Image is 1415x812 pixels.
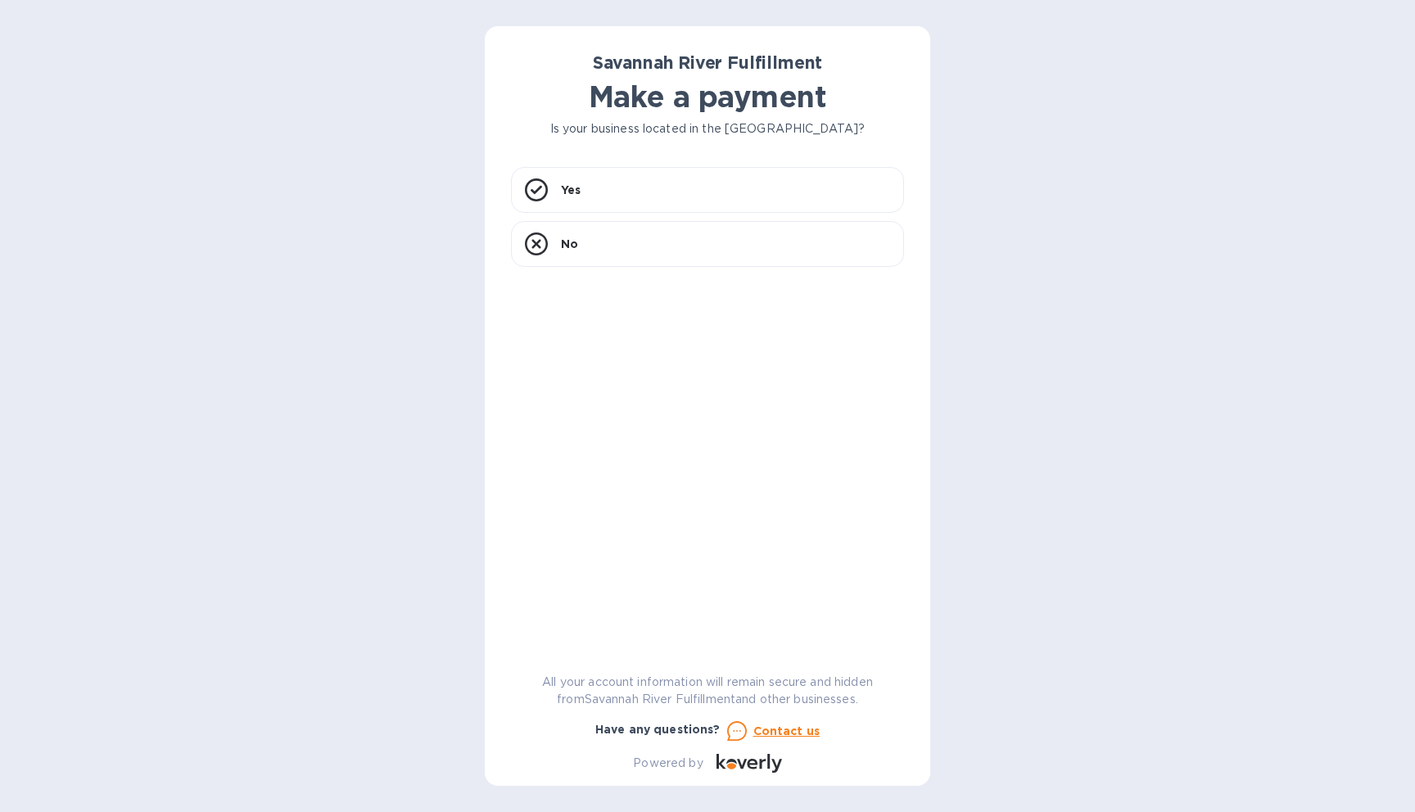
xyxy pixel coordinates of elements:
p: Yes [561,182,581,198]
u: Contact us [753,724,821,738]
p: No [561,236,578,252]
p: All your account information will remain secure and hidden from Savannah River Fulfillment and ot... [511,674,904,708]
b: Savannah River Fulfillment [593,52,822,73]
p: Powered by [633,755,703,772]
b: Have any questions? [595,723,721,736]
p: Is your business located in the [GEOGRAPHIC_DATA]? [511,120,904,138]
h1: Make a payment [511,79,904,114]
